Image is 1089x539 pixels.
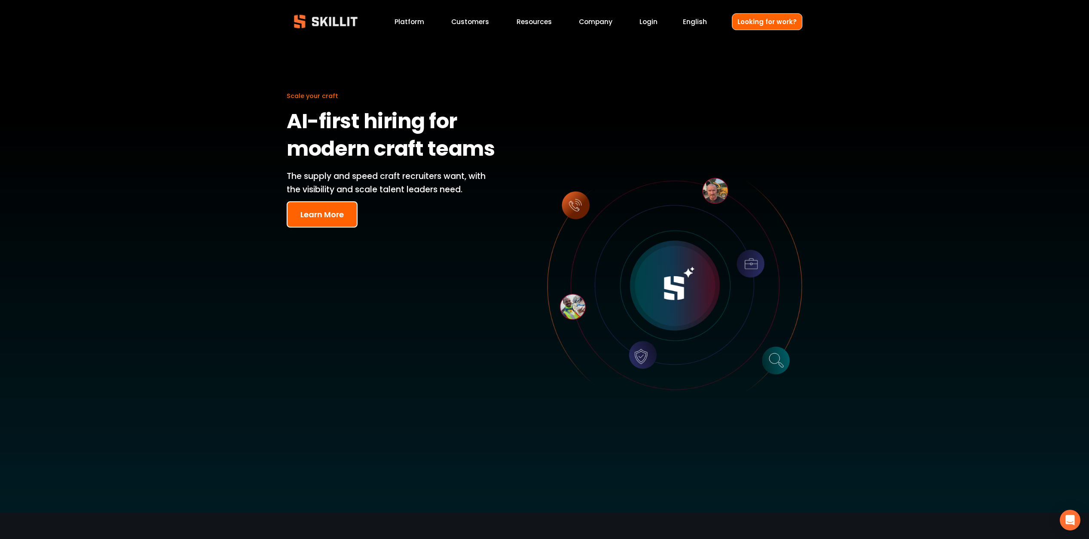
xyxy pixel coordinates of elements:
a: Customers [451,16,489,28]
strong: AI-first hiring for modern craft teams [287,105,495,168]
a: Platform [395,16,424,28]
a: Company [579,16,612,28]
a: folder dropdown [517,16,552,28]
span: Scale your craft [287,92,338,100]
a: Looking for work? [732,13,802,30]
span: English [683,17,707,27]
p: The supply and speed craft recruiters want, with the visibility and scale talent leaders need. [287,170,499,196]
span: Resources [517,17,552,27]
div: language picker [683,16,707,28]
a: Login [639,16,658,28]
button: Learn More [287,201,358,228]
div: Open Intercom Messenger [1060,510,1080,530]
img: Skillit [287,9,365,34]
